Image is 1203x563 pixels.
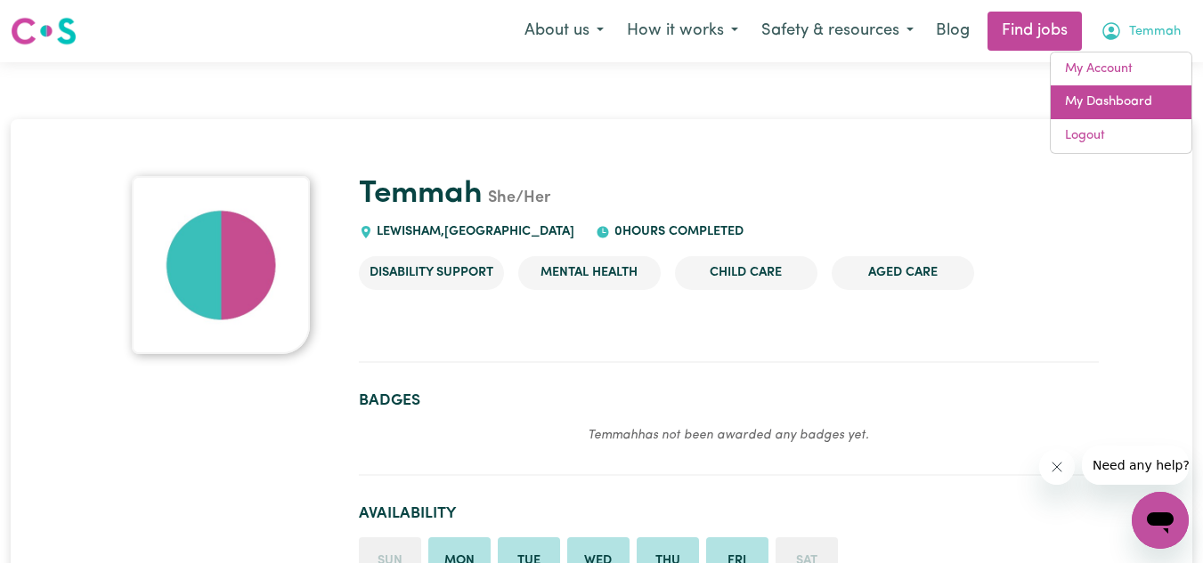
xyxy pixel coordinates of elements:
[11,11,77,52] a: Careseekers logo
[359,504,1099,523] h2: Availability
[615,12,750,50] button: How it works
[359,391,1099,410] h2: Badges
[105,176,337,354] a: Temmah's profile picture'
[483,190,550,206] span: She/Her
[1051,119,1191,153] a: Logout
[359,256,504,290] li: Disability Support
[1132,492,1189,549] iframe: Button to launch messaging window
[11,12,108,27] span: Need any help?
[675,256,817,290] li: Child care
[1050,52,1192,154] div: My Account
[1089,12,1192,50] button: My Account
[1051,85,1191,119] a: My Dashboard
[513,12,615,50] button: About us
[925,12,980,51] a: Blog
[588,429,869,442] em: Temmah has not been awarded any badges yet.
[750,12,925,50] button: Safety & resources
[832,256,974,290] li: Aged Care
[11,15,77,47] img: Careseekers logo
[1082,446,1189,485] iframe: Message from company
[988,12,1082,51] a: Find jobs
[1039,449,1075,485] iframe: Close message
[610,225,744,238] span: 0 hours completed
[373,225,575,238] span: LEWISHAM , [GEOGRAPHIC_DATA]
[1051,52,1191,86] a: My Account
[518,256,661,290] li: Mental Health
[359,179,483,210] a: Temmah
[132,176,310,354] img: Temmah
[1129,22,1181,42] span: Temmah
